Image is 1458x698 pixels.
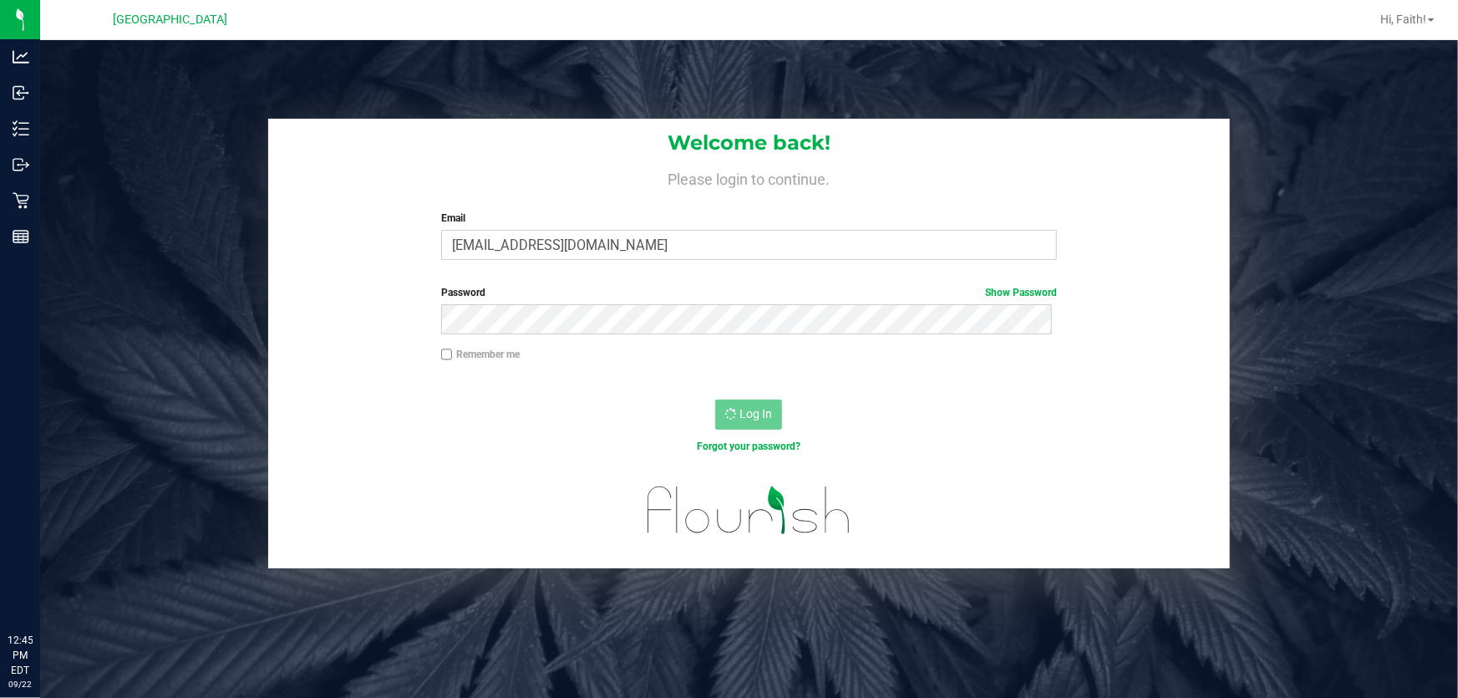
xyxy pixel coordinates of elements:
a: Forgot your password? [697,441,800,452]
a: Show Password [985,287,1057,298]
p: 12:45 PM EDT [8,633,33,678]
inline-svg: Outbound [13,156,29,173]
h1: Welcome back! [268,132,1230,154]
h4: Please login to continue. [268,167,1230,187]
span: Log In [739,407,772,420]
inline-svg: Retail [13,192,29,209]
span: [GEOGRAPHIC_DATA] [114,13,228,27]
inline-svg: Inbound [13,84,29,101]
span: Password [441,287,485,298]
label: Remember me [441,347,520,362]
inline-svg: Analytics [13,48,29,65]
inline-svg: Inventory [13,120,29,137]
button: Log In [715,400,782,430]
inline-svg: Reports [13,228,29,245]
span: Hi, Faith! [1380,13,1426,26]
img: flourish_logo.svg [629,471,870,549]
p: 09/22 [8,678,33,690]
input: Remember me [441,349,453,360]
label: Email [441,211,1058,226]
